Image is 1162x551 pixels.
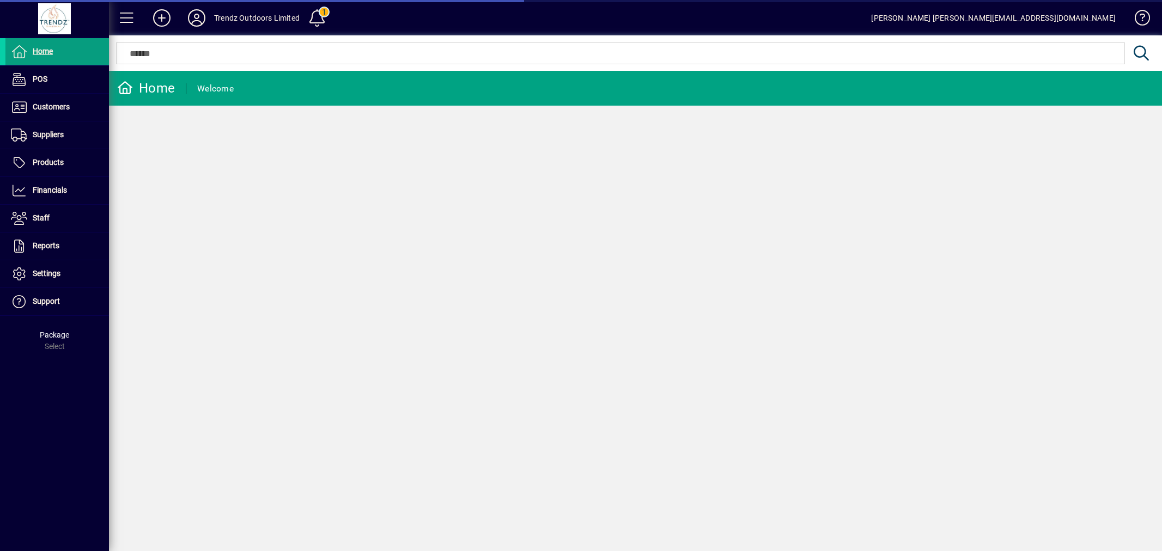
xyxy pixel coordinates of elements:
[5,149,109,176] a: Products
[144,8,179,28] button: Add
[5,177,109,204] a: Financials
[40,330,69,339] span: Package
[197,80,234,97] div: Welcome
[33,102,70,111] span: Customers
[214,9,300,27] div: Trendz Outdoors Limited
[117,79,175,97] div: Home
[33,241,59,250] span: Reports
[5,232,109,260] a: Reports
[179,8,214,28] button: Profile
[5,288,109,315] a: Support
[5,205,109,232] a: Staff
[871,9,1116,27] div: [PERSON_NAME] [PERSON_NAME][EMAIL_ADDRESS][DOMAIN_NAME]
[5,66,109,93] a: POS
[5,121,109,149] a: Suppliers
[33,75,47,83] span: POS
[33,47,53,56] span: Home
[33,158,64,167] span: Products
[5,94,109,121] a: Customers
[33,297,60,305] span: Support
[33,213,50,222] span: Staff
[33,186,67,194] span: Financials
[1127,2,1148,38] a: Knowledge Base
[5,260,109,287] a: Settings
[33,130,64,139] span: Suppliers
[33,269,60,278] span: Settings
